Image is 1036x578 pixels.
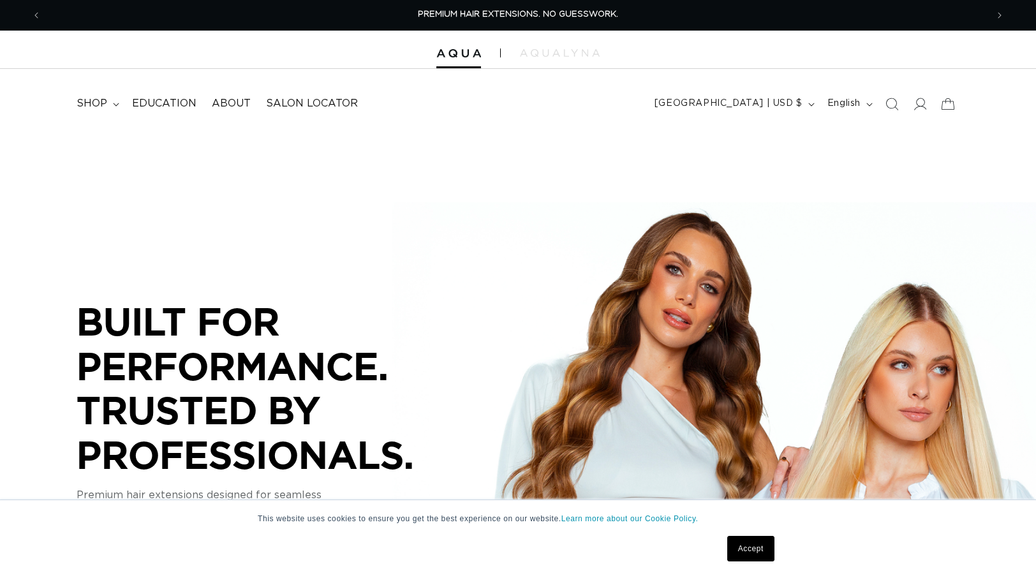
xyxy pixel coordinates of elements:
p: BUILT FOR PERFORMANCE. TRUSTED BY PROFESSIONALS. [77,299,459,477]
span: Salon Locator [266,97,358,110]
img: Aqua Hair Extensions [436,49,481,58]
span: English [827,97,861,110]
a: Learn more about our Cookie Policy. [561,514,699,523]
span: PREMIUM HAIR EXTENSIONS. NO GUESSWORK. [418,10,618,19]
button: [GEOGRAPHIC_DATA] | USD $ [647,92,820,116]
span: Education [132,97,196,110]
a: Education [124,89,204,118]
summary: shop [69,89,124,118]
img: aqualyna.com [520,49,600,57]
p: This website uses cookies to ensure you get the best experience on our website. [258,513,778,524]
button: English [820,92,878,116]
p: Premium hair extensions designed for seamless blends, consistent results, and performance you can... [77,487,459,533]
span: About [212,97,251,110]
summary: Search [878,90,906,118]
a: Accept [727,536,774,561]
button: Previous announcement [22,3,50,27]
span: shop [77,97,107,110]
button: Next announcement [986,3,1014,27]
a: Salon Locator [258,89,366,118]
a: About [204,89,258,118]
span: [GEOGRAPHIC_DATA] | USD $ [655,97,803,110]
